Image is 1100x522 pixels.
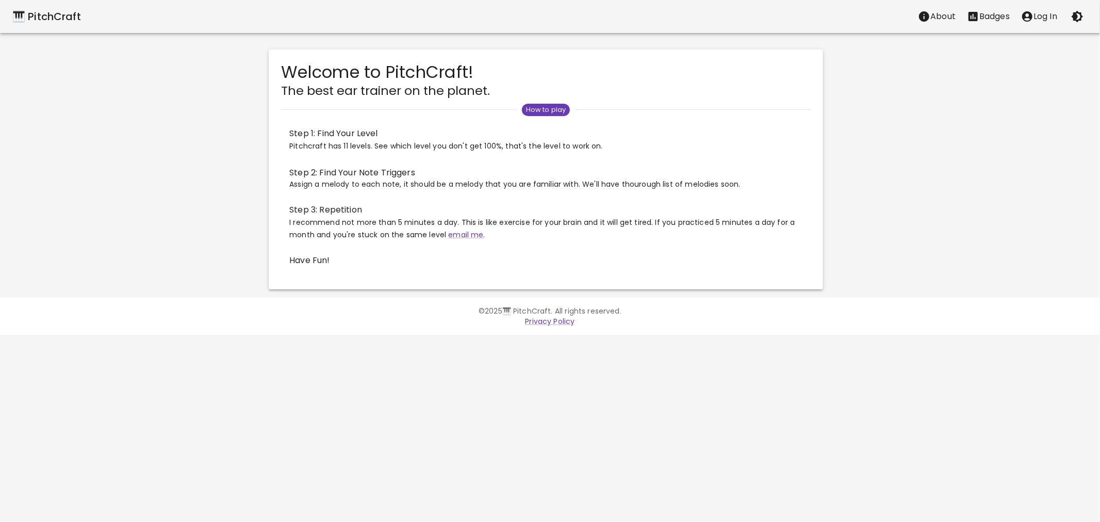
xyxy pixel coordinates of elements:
[281,83,811,99] h5: The best ear trainer on the planet.
[289,217,795,240] span: I recommend not more than 5 minutes a day. This is like exercise for your brain and it will get t...
[961,6,1015,27] button: Stats
[522,105,570,115] span: How to play
[525,316,574,327] a: Privacy Policy
[253,306,847,316] p: © 2025 🎹 PitchCraft. All rights reserved.
[448,230,483,240] a: email me
[289,141,603,151] span: Pitchcraft has 11 levels. See which level you don't get 100%, that's the level to work on.
[289,127,802,140] span: Step 1: Find Your Level
[1015,6,1063,27] button: account of current user
[930,10,956,23] p: About
[1033,10,1057,23] p: Log In
[289,179,740,189] span: Assign a melody to each note, it should be a melody that you are familiar with. We'll have thouro...
[289,254,802,267] span: Have Fun!
[289,167,802,179] span: Step 2: Find Your Note Triggers
[12,8,81,25] a: 🎹 PitchCraft
[289,204,802,216] span: Step 3: Repetition
[281,62,811,83] h4: Welcome to PitchCraft!
[979,10,1010,23] p: Badges
[912,6,961,27] button: About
